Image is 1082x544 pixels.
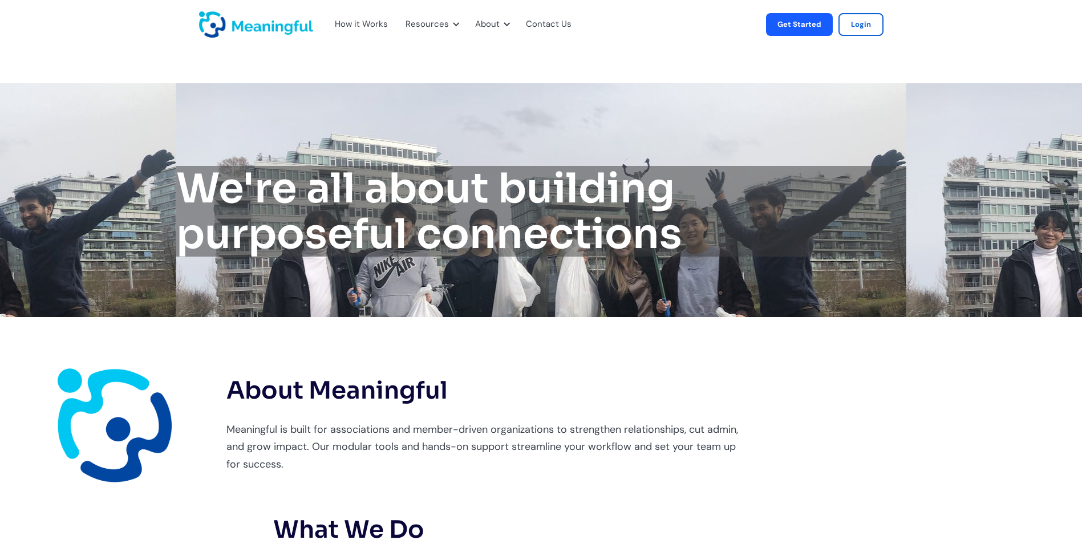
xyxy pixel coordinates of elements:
div: How it Works [328,6,393,43]
img: Meaningful Work Logo [58,368,172,482]
div: Resources [399,6,463,43]
a: home [199,11,228,38]
h1: We're all about building purposeful connections [176,166,906,256]
a: Login [838,13,884,36]
h2: About Meaningful [226,377,741,404]
a: How it Works [335,17,379,32]
a: Contact Us [526,17,572,32]
a: Get Started [766,13,833,36]
div: About [475,17,500,32]
div: How it Works [335,17,388,32]
div: Resources [406,17,449,32]
p: Meaningful is built for associations and member-driven organizations to strengthen relationships,... [226,421,741,473]
h2: What We Do [273,517,809,543]
div: About [468,6,513,43]
div: Contact Us [519,6,585,43]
